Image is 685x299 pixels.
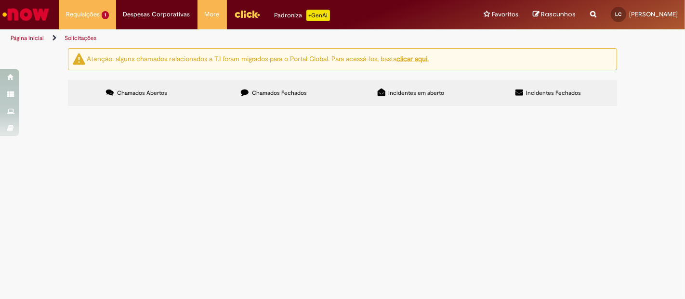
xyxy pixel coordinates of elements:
[389,89,445,97] span: Incidentes em aberto
[629,10,678,18] span: [PERSON_NAME]
[541,10,576,19] span: Rascunhos
[396,54,429,63] a: clicar aqui.
[66,10,100,19] span: Requisições
[492,10,518,19] span: Favoritos
[234,7,260,21] img: click_logo_yellow_360x200.png
[205,10,220,19] span: More
[117,89,167,97] span: Chamados Abertos
[102,11,109,19] span: 1
[275,10,330,21] div: Padroniza
[306,10,330,21] p: +GenAi
[11,34,44,42] a: Página inicial
[87,54,429,63] ng-bind-html: Atenção: alguns chamados relacionados a T.I foram migrados para o Portal Global. Para acessá-los,...
[1,5,51,24] img: ServiceNow
[616,11,622,17] span: LC
[533,10,576,19] a: Rascunhos
[527,89,581,97] span: Incidentes Fechados
[252,89,307,97] span: Chamados Fechados
[7,29,449,47] ul: Trilhas de página
[65,34,97,42] a: Solicitações
[123,10,190,19] span: Despesas Corporativas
